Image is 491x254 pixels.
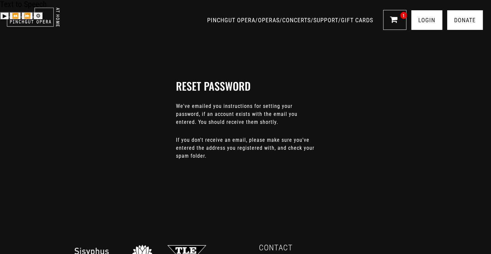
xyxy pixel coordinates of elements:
[282,17,311,24] a: CONCERTS
[383,10,406,30] a: 1
[341,17,373,24] a: GIFT CARDS
[411,10,442,30] a: LOGIN
[313,17,338,24] a: SUPPORT
[7,7,60,27] img: pinchgut_at_home_negative_logo.svg
[207,17,255,24] a: PINCHGUT OPERA
[207,17,375,24] span: / / / /
[258,17,280,24] a: OPERAS
[400,12,407,19] span: 1
[176,136,315,160] p: If you don't receive an email, please make sure you've entered the address you registered with, a...
[447,10,483,30] a: Donate
[176,80,315,92] h2: Reset password
[176,102,315,126] p: We've emailed you instructions for setting your password, if an account exists with the email you...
